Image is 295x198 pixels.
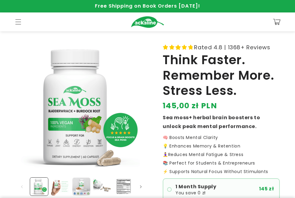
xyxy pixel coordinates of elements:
[15,42,147,197] media-gallery: Gallery Viewer
[163,151,168,158] strong: 🧘‍♀️
[134,180,147,193] button: Slide right
[51,178,69,196] button: Load image 2 in gallery view
[259,186,274,191] span: 145 zł
[163,135,280,165] p: 🧠 Boosts Mental Clarity 💡 Enhances Memory & Retention Reduces Mental Fatigue & Stress 📚 Perfect f...
[163,169,280,174] p: ⚡ Supports Natural Focus Without Stimulants
[163,52,280,98] h1: Think Faster. Remember More. Stress Less.
[163,100,217,112] span: 145,00 zł PLN
[163,114,260,130] strong: Sea moss+ herbal brain boosters to unlock peak mental performance.
[115,178,133,196] button: Load image 5 in gallery view
[12,15,25,29] summary: Menu
[72,178,90,196] button: Load image 3 in gallery view
[131,16,164,28] img: Ackaline
[175,191,206,195] span: You save 0 zł
[15,180,29,193] button: Slide left
[175,184,216,189] span: 1 Month Supply
[93,178,111,196] button: Load image 4 in gallery view
[95,2,200,9] span: Free Shipping on Book Orders [DATE]!
[30,178,48,196] button: Load image 1 in gallery view
[194,42,270,52] span: Rated 4.8 | 1368+ Reviews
